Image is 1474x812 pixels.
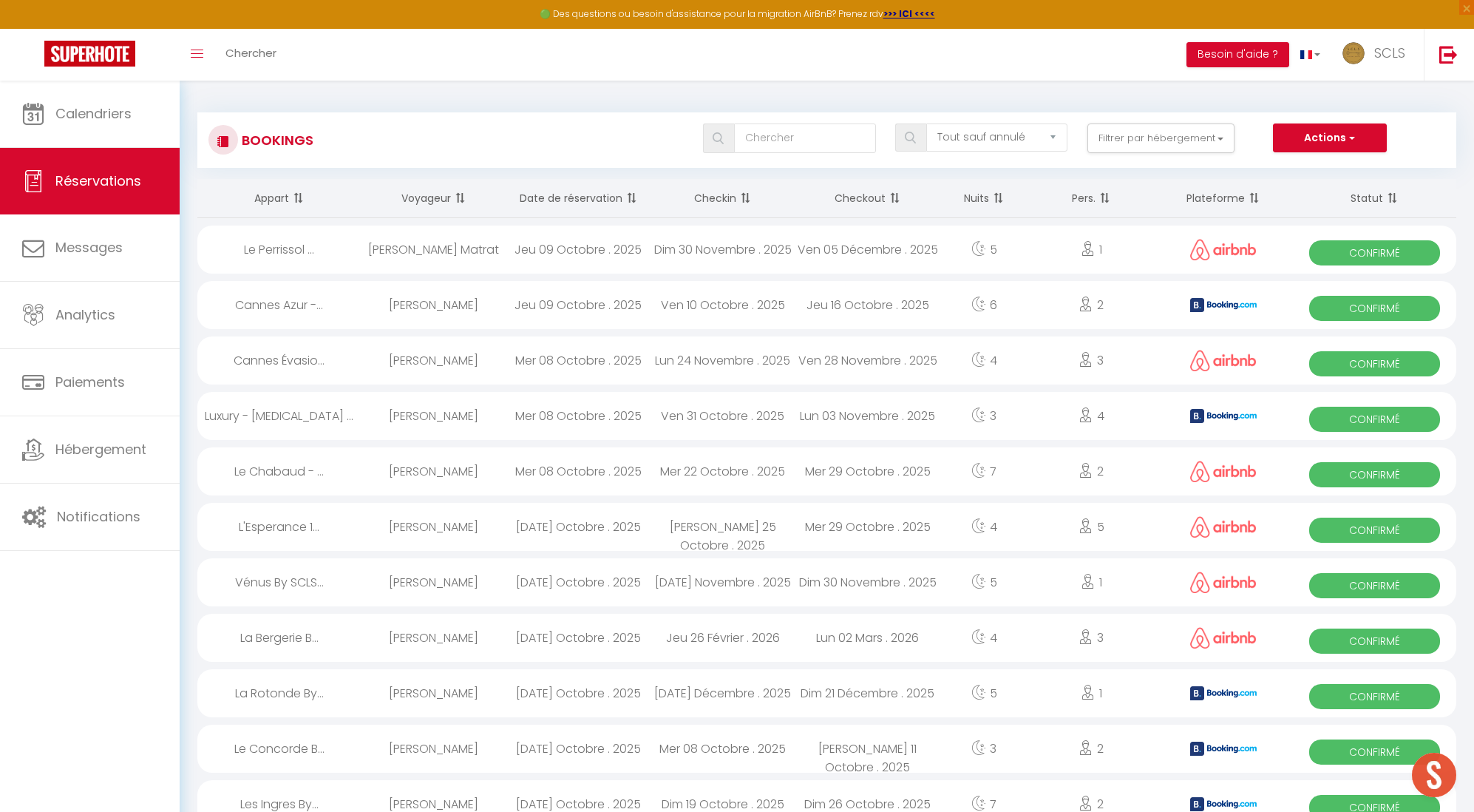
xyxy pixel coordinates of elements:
[55,172,141,190] span: Réservations
[1293,179,1456,218] th: Sort by status
[1028,179,1154,218] th: Sort by people
[795,179,940,218] th: Sort by checkout
[55,305,115,324] span: Analytics
[1342,42,1365,64] img: ...
[1439,45,1458,64] img: logout
[1273,124,1387,153] button: Actions
[883,7,935,20] a: >>> ICI <<<<
[44,41,135,67] img: Super Booking
[1087,124,1235,153] button: Filtrer par hébergement
[1186,42,1289,67] button: Besoin d'aide ?
[651,179,795,218] th: Sort by checkin
[197,179,361,218] th: Sort by rentals
[55,238,123,257] span: Messages
[1331,29,1424,81] a: ... SCLS
[238,124,313,157] h3: Bookings
[57,507,140,526] span: Notifications
[55,373,125,391] span: Paiements
[361,179,506,218] th: Sort by guest
[214,29,288,81] a: Chercher
[940,179,1028,218] th: Sort by nights
[225,45,276,61] span: Chercher
[506,179,651,218] th: Sort by booking date
[55,440,146,459] span: Hébergement
[734,124,875,153] input: Chercher
[1154,179,1292,218] th: Sort by channel
[1412,753,1456,797] div: Ouvrir le chat
[55,104,132,123] span: Calendriers
[1374,44,1405,62] span: SCLS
